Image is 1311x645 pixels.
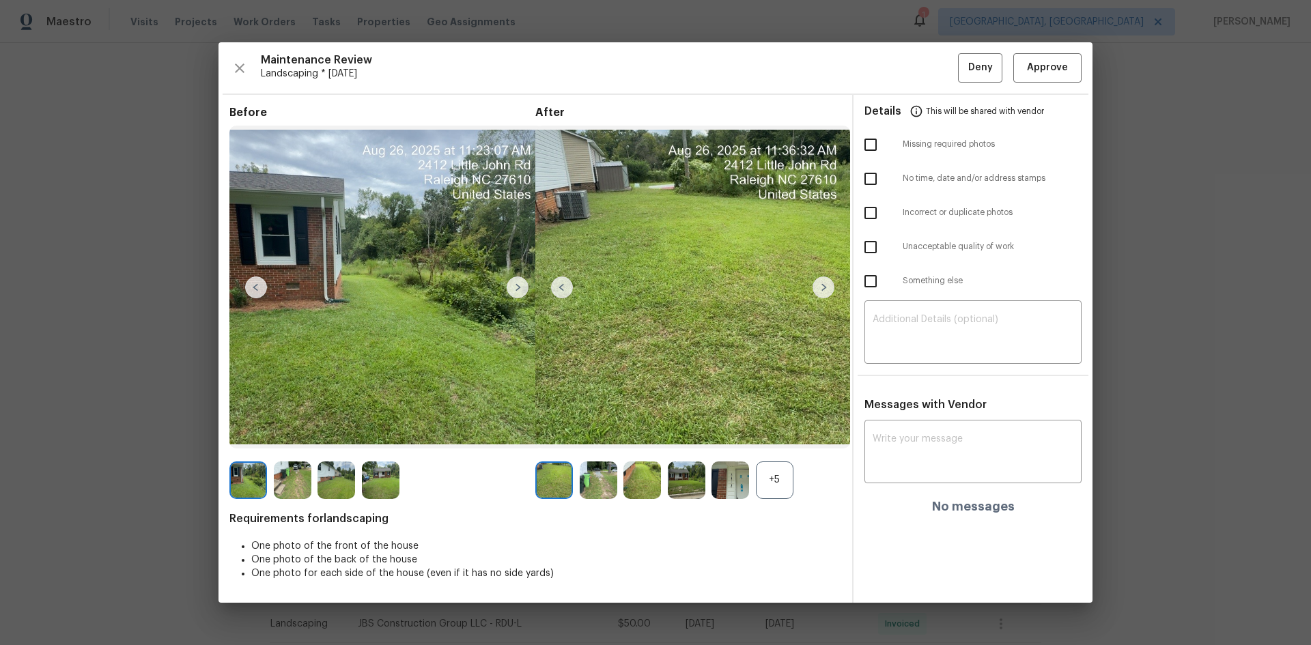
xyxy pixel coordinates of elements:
span: Deny [968,59,993,76]
span: This will be shared with vendor [926,95,1044,128]
button: Deny [958,53,1002,83]
span: Unacceptable quality of work [903,241,1082,253]
span: Maintenance Review [261,53,958,67]
div: No time, date and/or address stamps [854,162,1092,196]
span: Landscaping * [DATE] [261,67,958,81]
div: Missing required photos [854,128,1092,162]
img: left-chevron-button-url [551,276,573,298]
li: One photo for each side of the house (even if it has no side yards) [251,567,841,580]
span: Approve [1027,59,1068,76]
img: right-chevron-button-url [813,276,834,298]
img: left-chevron-button-url [245,276,267,298]
li: One photo of the back of the house [251,553,841,567]
h4: No messages [932,500,1015,513]
span: After [535,106,841,119]
span: Details [864,95,901,128]
span: Missing required photos [903,139,1082,150]
img: right-chevron-button-url [507,276,528,298]
div: +5 [756,461,793,499]
span: No time, date and/or address stamps [903,173,1082,184]
span: Before [229,106,535,119]
div: Something else [854,264,1092,298]
span: Requirements for landscaping [229,512,841,526]
li: One photo of the front of the house [251,539,841,553]
div: Incorrect or duplicate photos [854,196,1092,230]
div: Unacceptable quality of work [854,230,1092,264]
button: Approve [1013,53,1082,83]
span: Incorrect or duplicate photos [903,207,1082,218]
span: Something else [903,275,1082,287]
span: Messages with Vendor [864,399,987,410]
